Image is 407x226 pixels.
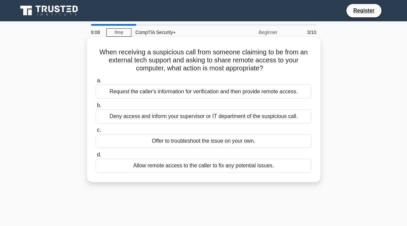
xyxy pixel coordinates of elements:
[96,85,312,99] div: Request the caller's information for verification and then provide remote access.
[106,28,131,37] a: Stop
[97,152,101,157] span: d.
[96,109,312,123] div: Deny access and inform your supervisor or IT department of the suspicious call.
[97,102,101,108] span: b.
[97,127,101,133] span: c.
[97,78,101,83] span: a.
[223,26,281,39] div: Beginner
[87,26,106,39] div: 9:08
[96,159,312,173] div: Allow remote access to the caller to fix any potential issues.
[349,6,378,15] a: Register
[281,26,320,39] div: 3/10
[96,134,312,148] div: Offer to troubleshoot the issue on your own.
[131,26,223,39] div: CompTIA Security+
[95,48,312,73] h5: When receiving a suspicious call from someone claiming to be from an external tech support and as...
